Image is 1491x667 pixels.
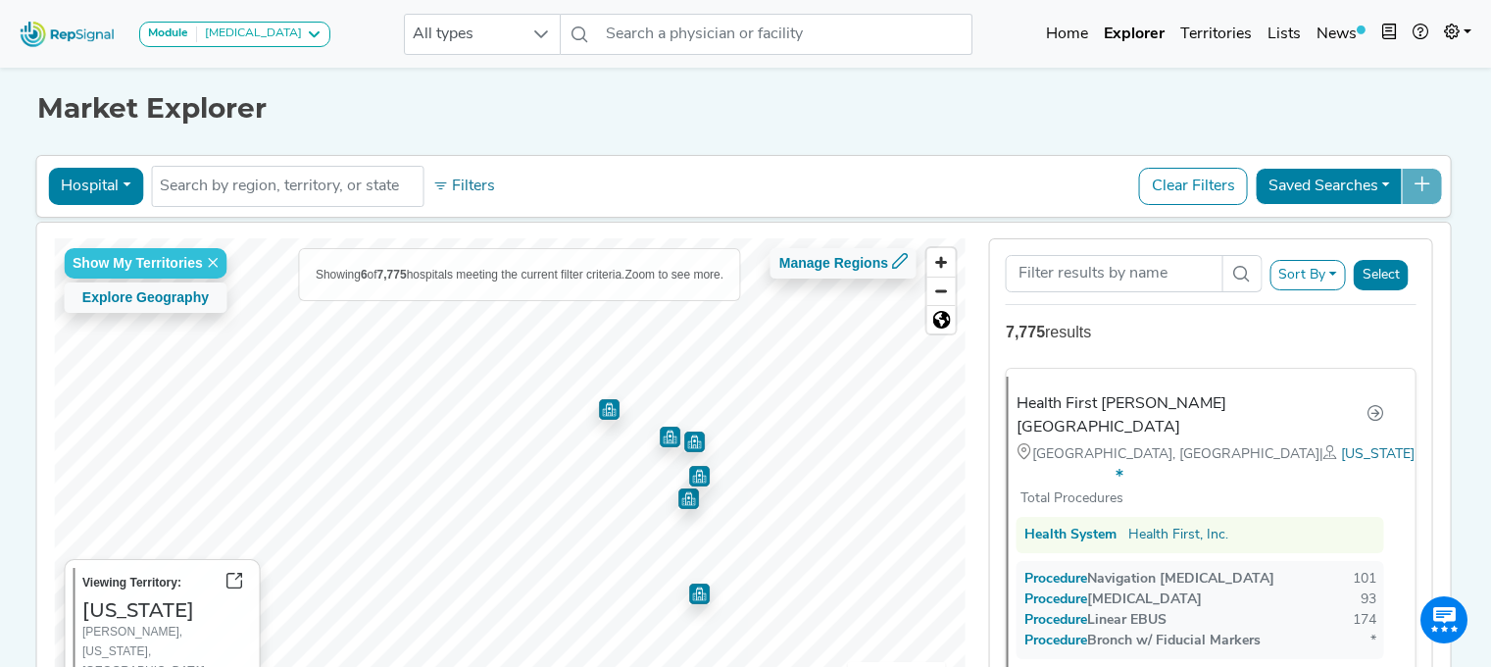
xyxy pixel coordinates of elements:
[1373,15,1405,54] button: Intel Book
[686,460,713,487] div: Map marker
[1024,610,1167,631] div: Linear EBUS
[1361,590,1376,610] div: 93
[1006,324,1045,340] strong: 7,775
[1024,631,1261,651] div: Bronch w/ Fiducial Markers
[148,27,188,39] strong: Module
[1309,15,1373,54] a: News
[1017,443,1384,465] div: [GEOGRAPHIC_DATA], [GEOGRAPHIC_DATA]
[927,305,956,333] button: Reset bearing to north
[599,399,620,420] div: Map marker
[770,248,917,279] button: Manage Regions
[139,22,330,47] button: Module[MEDICAL_DATA]
[1341,447,1415,462] a: [US_STATE]
[1319,447,1341,462] span: |
[1044,592,1087,607] span: Procedure
[684,432,705,452] div: Map marker
[1172,15,1260,54] a: Territories
[1024,525,1117,545] div: Health System
[160,175,415,198] input: Search by region, territory, or state
[1354,260,1409,290] button: Select
[1024,590,1202,610] div: [MEDICAL_DATA]
[1260,15,1309,54] a: Lists
[361,268,368,282] b: 6
[82,598,251,622] h3: [US_STATE]
[598,14,972,55] input: Search a physician or facility
[624,268,723,282] span: Zoom to see more.
[678,488,699,509] div: Map marker
[377,268,407,282] b: 7,775
[1269,260,1346,290] button: Sort By
[927,306,956,333] span: Reset zoom
[1017,488,1123,509] div: Total Procedures
[1353,569,1376,590] div: 101
[1006,321,1416,344] div: results
[48,168,143,205] button: Hospital
[689,584,710,604] div: Map marker
[64,248,227,279] button: Show My Territories
[82,573,181,592] label: Viewing Territory:
[1128,525,1228,545] a: Health First, Inc.
[927,278,956,305] span: Zoom out
[405,15,522,54] span: All types
[316,268,625,282] span: Showing of hospitals meeting the current filter criteria.
[218,568,251,598] button: Go to territory page
[64,282,227,313] button: Explore Geography
[660,427,680,447] div: Map marker
[427,170,500,203] button: Filters
[1139,168,1248,205] button: Clear Filters
[1044,634,1087,648] span: Procedure
[1256,168,1403,205] button: Saved Searches
[1353,610,1376,631] div: 174
[197,26,302,42] div: [MEDICAL_DATA]
[927,277,956,305] button: Zoom out
[37,92,1454,126] h1: Market Explorer
[1044,613,1087,628] span: Procedure
[1024,569,1274,590] div: Navigation [MEDICAL_DATA]
[1006,255,1222,292] input: Search Term
[1367,403,1384,429] a: Go to hospital profile
[1017,392,1367,439] div: Health First [PERSON_NAME][GEOGRAPHIC_DATA]
[927,248,956,277] button: Zoom in
[1096,15,1172,54] a: Explorer
[1044,572,1087,587] span: Procedure
[1038,15,1096,54] a: Home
